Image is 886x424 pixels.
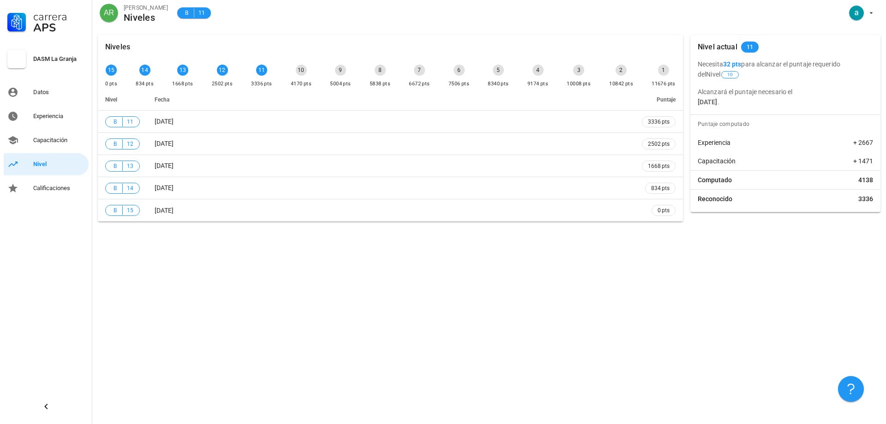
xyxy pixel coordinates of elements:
[409,79,430,89] div: 6672 pts
[198,8,205,18] span: 11
[124,12,168,23] div: Niveles
[136,79,154,89] div: 834 pts
[126,206,134,215] span: 15
[155,184,174,191] span: [DATE]
[147,89,635,111] th: Fecha
[853,156,873,166] span: + 1471
[370,79,390,89] div: 5838 pts
[155,118,174,125] span: [DATE]
[706,71,740,78] span: Nivel
[658,65,669,76] div: 1
[567,79,591,89] div: 10008 pts
[33,161,85,168] div: Nivel
[155,96,169,103] span: Fecha
[105,79,117,89] div: 0 pts
[698,35,737,59] div: Nivel actual
[747,42,754,53] span: 11
[33,55,85,63] div: DASM La Granja
[652,79,676,89] div: 11676 pts
[651,184,670,193] span: 834 pts
[111,117,119,126] span: B
[635,89,683,111] th: Puntaje
[698,59,873,79] p: Necesita para alcanzar el puntaje requerido del
[172,79,193,89] div: 1668 pts
[4,153,89,175] a: Nivel
[155,207,174,214] span: [DATE]
[33,137,85,144] div: Capacitación
[177,65,188,76] div: 13
[858,175,873,185] span: 4138
[4,105,89,127] a: Experiencia
[111,139,119,149] span: B
[296,65,307,76] div: 10
[657,96,676,103] span: Puntaje
[183,8,190,18] span: B
[33,113,85,120] div: Experiencia
[124,3,168,12] div: [PERSON_NAME]
[111,184,119,193] span: B
[251,79,272,89] div: 3336 pts
[4,129,89,151] a: Capacitación
[33,11,85,22] div: Carrera
[155,162,174,169] span: [DATE]
[139,65,150,76] div: 14
[4,81,89,103] a: Datos
[533,65,544,76] div: 4
[105,35,130,59] div: Niveles
[573,65,584,76] div: 3
[493,65,504,76] div: 5
[658,206,670,215] span: 0 pts
[104,4,114,22] span: AR
[698,138,730,147] span: Experiencia
[212,79,233,89] div: 2502 pts
[105,96,117,103] span: Nivel
[100,4,118,22] div: avatar
[217,65,228,76] div: 12
[335,65,346,76] div: 9
[698,156,736,166] span: Capacitación
[849,6,864,20] div: avatar
[648,117,670,126] span: 3336 pts
[609,79,633,89] div: 10842 pts
[33,185,85,192] div: Calificaciones
[694,115,880,133] div: Puntaje computado
[111,206,119,215] span: B
[858,194,873,203] span: 3336
[698,175,732,185] span: Computado
[126,184,134,193] span: 14
[648,139,670,149] span: 2502 pts
[527,79,548,89] div: 9174 pts
[698,98,718,106] b: [DATE]
[648,161,670,171] span: 1668 pts
[616,65,627,76] div: 2
[4,177,89,199] a: Calificaciones
[33,89,85,96] div: Datos
[33,22,85,33] div: APS
[853,138,873,147] span: + 2667
[698,87,873,107] p: Alcanzará el puntaje necesario el .
[488,79,509,89] div: 8340 pts
[375,65,386,76] div: 8
[727,72,733,78] span: 10
[414,65,425,76] div: 7
[111,161,119,171] span: B
[106,65,117,76] div: 15
[126,161,134,171] span: 13
[449,79,469,89] div: 7506 pts
[698,194,732,203] span: Reconocido
[291,79,311,89] div: 4170 pts
[98,89,147,111] th: Nivel
[155,140,174,147] span: [DATE]
[256,65,267,76] div: 11
[126,117,134,126] span: 11
[723,60,742,68] b: 32 pts
[454,65,465,76] div: 6
[330,79,351,89] div: 5004 pts
[126,139,134,149] span: 12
